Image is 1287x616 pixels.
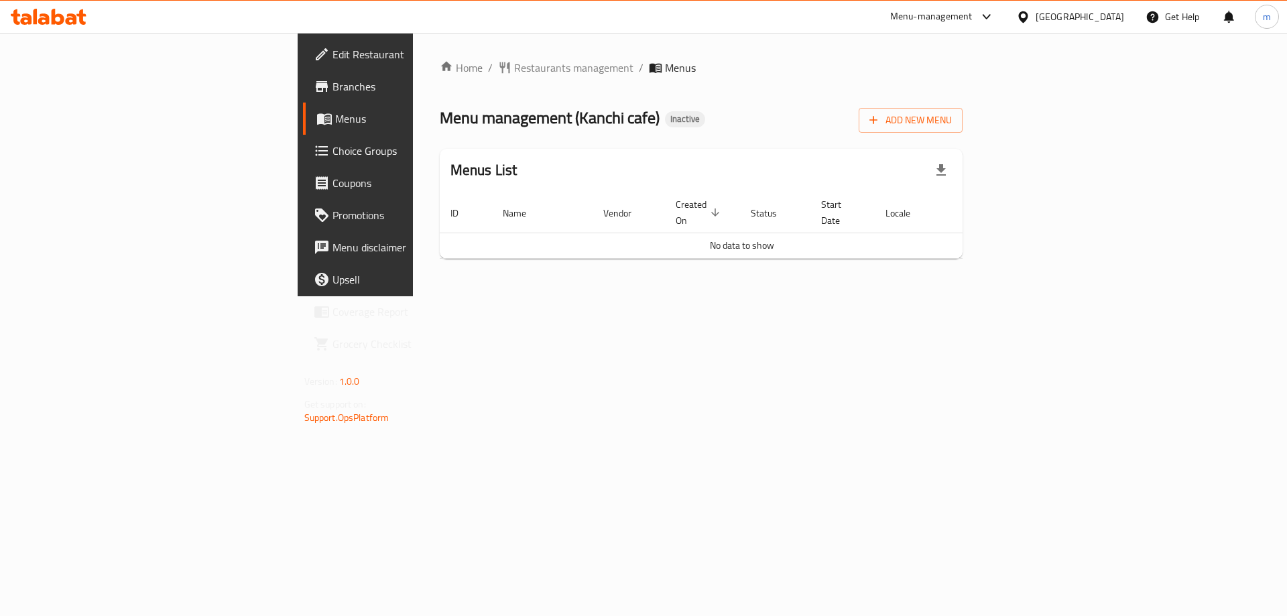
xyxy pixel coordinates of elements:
[503,205,544,221] span: Name
[440,103,660,133] span: Menu management ( Kanchi cafe )
[665,111,705,127] div: Inactive
[332,175,502,191] span: Coupons
[303,167,513,199] a: Coupons
[303,103,513,135] a: Menus
[304,373,337,390] span: Version:
[303,199,513,231] a: Promotions
[710,237,774,254] span: No data to show
[665,113,705,125] span: Inactive
[859,108,963,133] button: Add New Menu
[450,205,476,221] span: ID
[1036,9,1124,24] div: [GEOGRAPHIC_DATA]
[303,38,513,70] a: Edit Restaurant
[304,409,389,426] a: Support.OpsPlatform
[821,196,859,229] span: Start Date
[751,205,794,221] span: Status
[665,60,696,76] span: Menus
[303,296,513,328] a: Coverage Report
[890,9,973,25] div: Menu-management
[1263,9,1271,24] span: m
[332,207,502,223] span: Promotions
[440,192,1044,259] table: enhanced table
[332,271,502,288] span: Upsell
[332,239,502,255] span: Menu disclaimer
[332,336,502,352] span: Grocery Checklist
[303,70,513,103] a: Branches
[514,60,633,76] span: Restaurants management
[603,205,649,221] span: Vendor
[332,46,502,62] span: Edit Restaurant
[332,78,502,95] span: Branches
[498,60,633,76] a: Restaurants management
[944,192,1044,233] th: Actions
[869,112,952,129] span: Add New Menu
[335,111,502,127] span: Menus
[639,60,643,76] li: /
[303,263,513,296] a: Upsell
[303,135,513,167] a: Choice Groups
[303,231,513,263] a: Menu disclaimer
[332,143,502,159] span: Choice Groups
[304,395,366,413] span: Get support on:
[303,328,513,360] a: Grocery Checklist
[332,304,502,320] span: Coverage Report
[676,196,724,229] span: Created On
[885,205,928,221] span: Locale
[450,160,517,180] h2: Menus List
[440,60,963,76] nav: breadcrumb
[339,373,360,390] span: 1.0.0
